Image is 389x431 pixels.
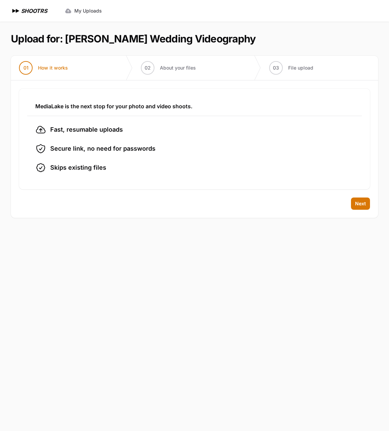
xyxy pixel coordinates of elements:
[273,64,279,71] span: 03
[160,64,196,71] span: About your files
[50,163,106,172] span: Skips existing files
[355,200,366,207] span: Next
[74,7,102,14] span: My Uploads
[50,144,155,153] span: Secure link, no need for passwords
[351,198,370,210] button: Next
[133,56,204,80] button: 02 About your files
[11,56,76,80] button: 01 How it works
[50,125,123,134] span: Fast, resumable uploads
[261,56,321,80] button: 03 File upload
[23,64,29,71] span: 01
[11,7,21,15] img: SHOOTRS
[11,33,256,45] h1: Upload for: [PERSON_NAME] Wedding Videography
[38,64,68,71] span: How it works
[61,5,106,17] a: My Uploads
[35,102,354,110] h3: MediaLake is the next stop for your photo and video shoots.
[21,7,47,15] h1: SHOOTRS
[11,7,47,15] a: SHOOTRS SHOOTRS
[145,64,151,71] span: 02
[288,64,313,71] span: File upload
